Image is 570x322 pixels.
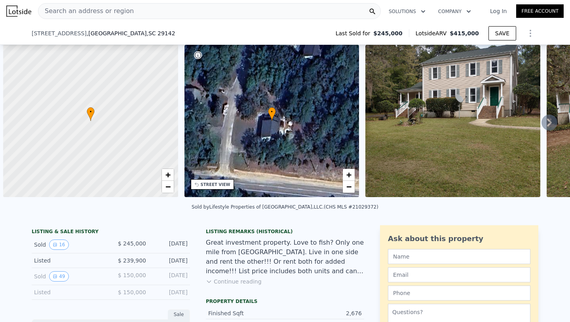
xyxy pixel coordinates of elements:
span: $ 245,000 [118,240,146,247]
div: • [268,107,276,121]
div: • [87,107,95,121]
span: − [346,182,351,192]
span: $245,000 [373,29,403,37]
span: − [165,182,170,192]
span: $ 239,900 [118,257,146,264]
a: Zoom out [162,181,174,193]
div: [DATE] [152,240,188,250]
div: Listed [34,288,104,296]
div: 2,676 [285,309,362,317]
span: $415,000 [450,30,479,36]
span: $ 150,000 [118,272,146,278]
div: Great investment property. Love to fish? Only one mile from [GEOGRAPHIC_DATA]. Live in one side a... [206,238,364,276]
div: [DATE] [152,288,188,296]
img: Sale: 113890636 Parcel: 84895909 [365,45,540,197]
button: View historical data [49,271,68,282]
span: $ 150,000 [118,289,146,295]
div: Ask about this property [388,233,530,244]
div: (CHS MLS #21029372) [324,204,378,210]
span: Lotside ARV [416,29,450,37]
a: Zoom in [162,169,174,181]
input: Phone [388,286,530,301]
span: • [87,108,95,115]
a: Zoom in [343,169,355,181]
div: [DATE] [152,257,188,264]
div: STREET VIEW [201,182,230,188]
input: Email [388,267,530,282]
button: SAVE [488,26,516,40]
div: Sold [34,271,104,282]
span: Last Sold for [336,29,374,37]
button: Continue reading [206,278,262,286]
img: Lotside [6,6,31,17]
span: , [GEOGRAPHIC_DATA] [87,29,175,37]
div: Sale [168,309,190,320]
span: [STREET_ADDRESS] [32,29,87,37]
a: Free Account [516,4,564,18]
input: Name [388,249,530,264]
a: Log In [481,7,516,15]
div: Property details [206,298,364,305]
div: Sold [34,240,104,250]
span: • [268,108,276,115]
div: Sold by Lifestyle Properties of [GEOGRAPHIC_DATA],LLC . [192,204,324,210]
button: Show Options [522,25,538,41]
button: Company [432,4,477,19]
div: Listing Remarks (Historical) [206,228,364,235]
span: + [165,170,170,180]
div: Listed [34,257,104,264]
div: Finished Sqft [208,309,285,317]
a: Zoom out [343,181,355,193]
span: Search an address or region [38,6,134,16]
div: [DATE] [152,271,188,282]
button: Solutions [382,4,432,19]
button: View historical data [49,240,68,250]
span: + [346,170,351,180]
span: , SC 29142 [146,30,175,36]
div: LISTING & SALE HISTORY [32,228,190,236]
